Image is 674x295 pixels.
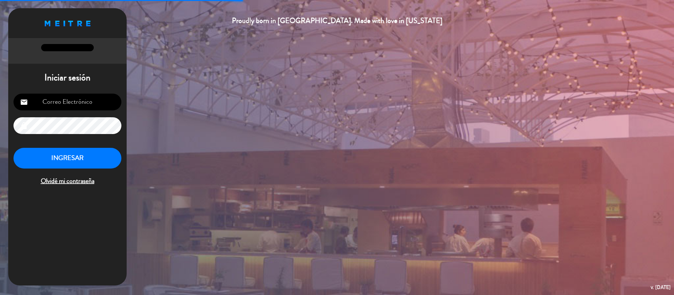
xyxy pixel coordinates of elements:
[651,283,671,292] div: v. [DATE]
[13,148,121,169] button: INGRESAR
[20,98,28,106] i: email
[8,72,127,83] h1: Iniciar sesión
[20,122,28,130] i: lock
[13,94,121,110] input: Correo Electrónico
[13,176,121,187] span: Olvidé mi contraseña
